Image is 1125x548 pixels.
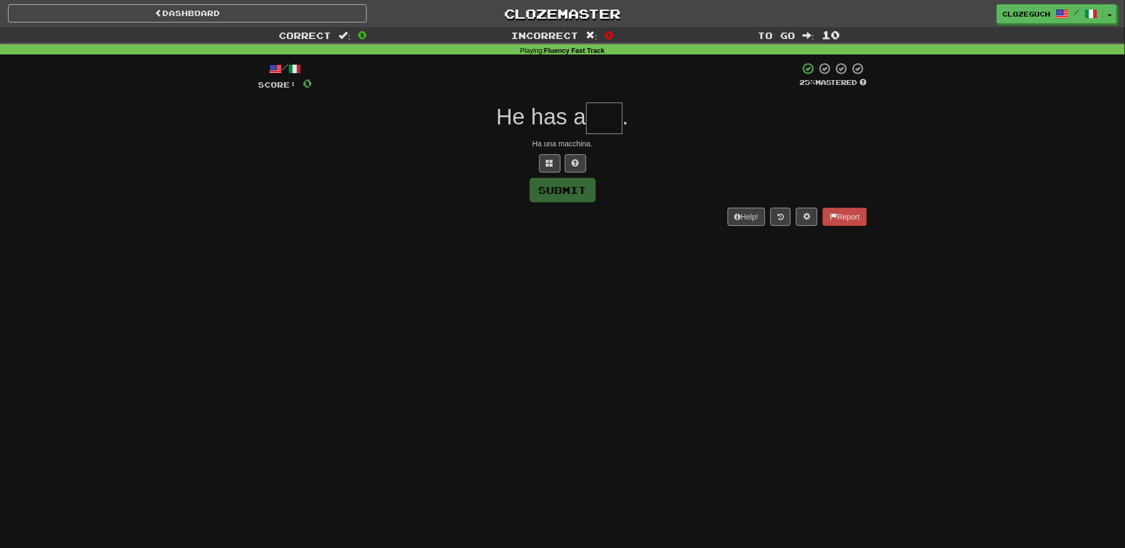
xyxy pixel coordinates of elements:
span: : [586,31,597,40]
button: Submit [530,178,596,202]
span: Score: [258,80,297,89]
a: Dashboard [8,4,367,22]
span: 0 [303,76,312,90]
span: 25 % [800,78,816,87]
div: / [258,62,312,75]
button: Single letter hint - you only get 1 per sentence and score half the points! alt+h [565,154,586,173]
a: Clozemaster [383,4,742,23]
span: Correct [279,30,332,41]
span: Incorrect [511,30,578,41]
span: / [1074,9,1080,16]
span: 0 [605,28,614,41]
button: Switch sentence to multiple choice alt+p [539,154,561,173]
span: Clozeguch [1003,9,1051,19]
a: Clozeguch / [997,4,1104,24]
span: : [803,31,815,40]
span: 0 [358,28,367,41]
strong: Fluency Fast Track [544,47,604,54]
span: To go [758,30,796,41]
span: He has a [497,104,586,129]
div: Ha una macchina. [258,138,867,149]
button: Round history (alt+y) [770,208,791,226]
div: Mastered [800,78,867,88]
span: 10 [822,28,840,41]
button: Report [823,208,867,226]
span: . [623,104,629,129]
span: : [339,31,351,40]
button: Help! [728,208,766,226]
